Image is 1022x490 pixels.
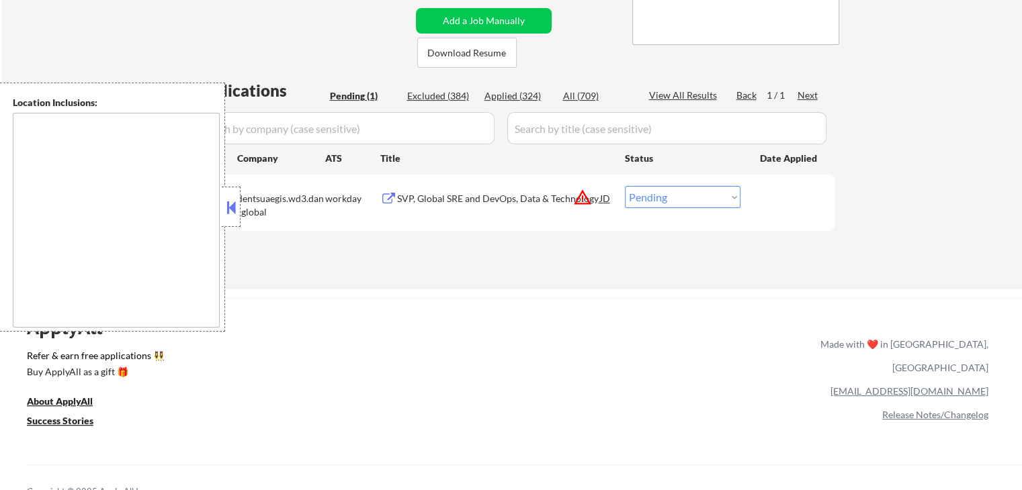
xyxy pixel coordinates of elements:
[237,192,325,218] div: dentsuaegis.wd3.dan_global
[330,89,397,103] div: Pending (1)
[192,112,495,144] input: Search by company (case sensitive)
[831,385,988,397] a: [EMAIL_ADDRESS][DOMAIN_NAME]
[192,83,325,99] div: Applications
[649,89,721,102] div: View All Results
[484,89,552,103] div: Applied (324)
[397,192,600,205] div: SVP, Global SRE and DevOps, Data & Technology
[563,89,630,103] div: All (709)
[736,89,758,102] div: Back
[13,96,220,109] div: Location Inclusions:
[27,395,93,407] u: About ApplyAll
[27,367,161,377] div: Buy ApplyAll as a gift 🎁
[882,409,988,420] a: Release Notes/Changelog
[27,365,161,382] a: Buy ApplyAll as a gift 🎁
[760,152,819,165] div: Date Applied
[27,351,540,365] a: Refer & earn free applications 👯‍♀️
[417,38,517,68] button: Download Resume
[27,414,112,431] a: Success Stories
[599,186,612,210] div: JD
[416,8,552,34] button: Add a Job Manually
[407,89,474,103] div: Excluded (384)
[27,395,112,411] a: About ApplyAll
[237,152,325,165] div: Company
[798,89,819,102] div: Next
[507,112,826,144] input: Search by title (case sensitive)
[325,192,380,205] div: workday
[625,146,740,170] div: Status
[767,89,798,102] div: 1 / 1
[27,415,93,426] u: Success Stories
[325,152,380,165] div: ATS
[815,332,988,379] div: Made with ❤️ in [GEOGRAPHIC_DATA], [GEOGRAPHIC_DATA]
[380,152,612,165] div: Title
[573,188,592,207] button: warning_amber
[27,316,118,339] div: ApplyAll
